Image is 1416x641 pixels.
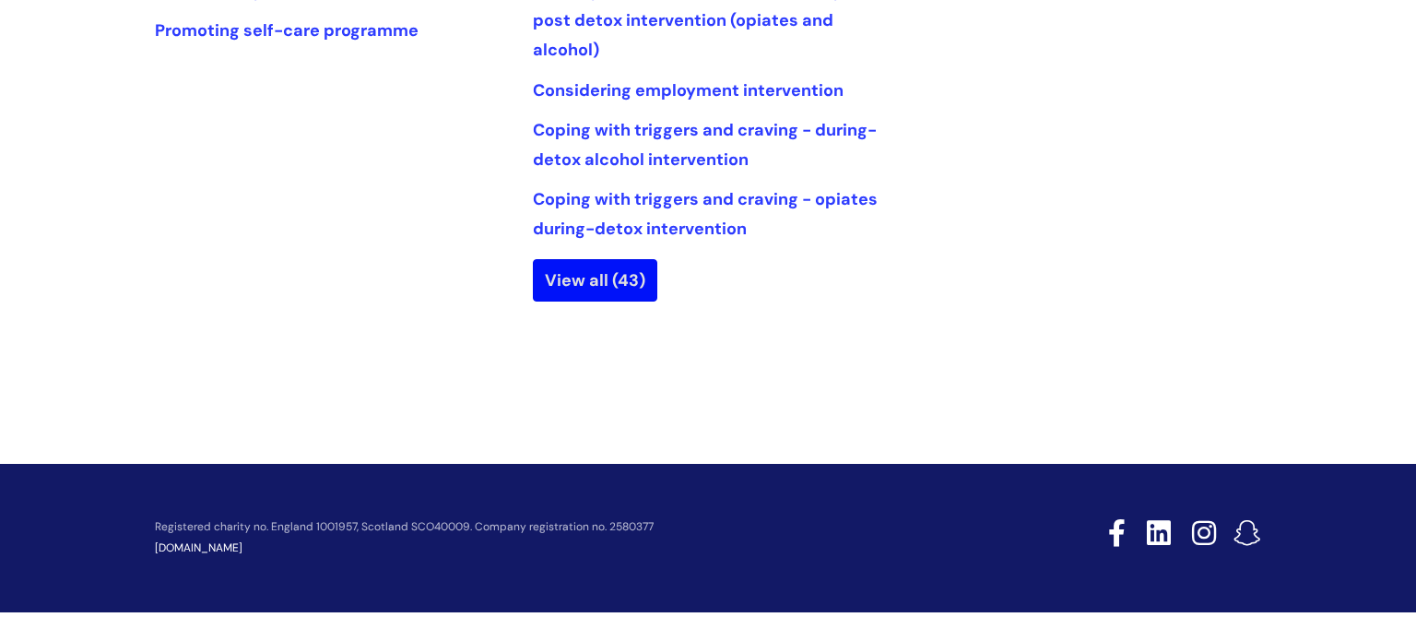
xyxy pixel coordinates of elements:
[533,259,657,302] a: View all (43)
[155,521,977,533] p: Registered charity no. England 1001957, Scotland SCO40009. Company registration no. 2580377
[533,79,844,101] a: Considering employment intervention
[533,188,878,240] a: Coping with triggers and craving - opiates during-detox intervention
[155,540,242,555] a: [DOMAIN_NAME]
[155,19,419,42] a: Promoting self-care programme
[533,119,877,171] a: Coping with triggers and craving - during-detox alcohol intervention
